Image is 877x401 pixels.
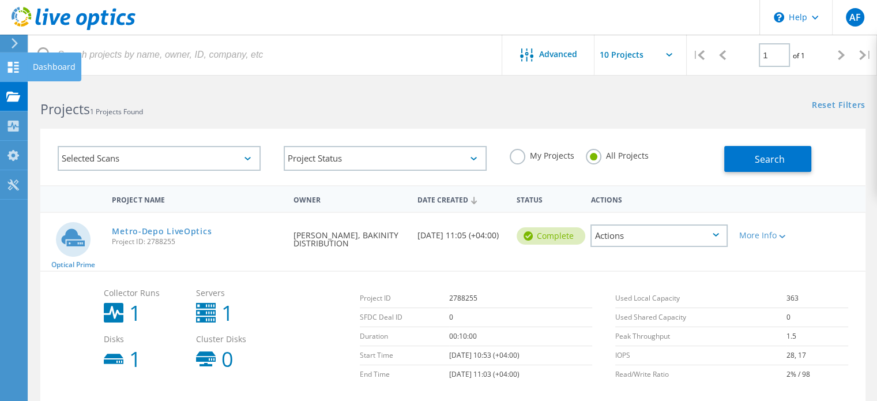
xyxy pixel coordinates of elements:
span: Disks [104,335,185,343]
label: My Projects [510,149,574,160]
td: 0 [449,308,593,327]
span: Optical Prime [51,261,95,268]
svg: \n [774,12,784,23]
td: 363 [786,289,848,308]
span: Search [755,153,785,166]
td: [DATE] 10:53 (+04:00) [449,346,593,365]
td: Read/Write Ratio [615,365,786,384]
button: Search [724,146,811,172]
span: Servers [196,289,277,297]
div: Project Status [284,146,487,171]
span: of 1 [793,51,805,61]
td: End Time [360,365,449,384]
div: Selected Scans [58,146,261,171]
td: [DATE] 11:03 (+04:00) [449,365,593,384]
div: Project Name [106,188,288,209]
span: 1 Projects Found [90,107,143,117]
div: Owner [288,188,412,209]
span: Project ID: 2788255 [112,238,282,245]
div: Dashboard [33,63,76,71]
div: [PERSON_NAME], BAKINITY DISTRIBUTION [288,213,412,259]
div: | [687,35,710,76]
input: Search projects by name, owner, ID, company, etc [29,35,503,75]
td: Used Shared Capacity [615,308,786,327]
div: Date Created [412,188,511,210]
div: [DATE] 11:05 (+04:00) [412,213,511,251]
label: All Projects [586,149,649,160]
td: IOPS [615,346,786,365]
div: | [853,35,877,76]
span: Cluster Disks [196,335,277,343]
span: Advanced [539,50,577,58]
td: 00:10:00 [449,327,593,346]
td: 28, 17 [786,346,848,365]
td: Used Local Capacity [615,289,786,308]
div: Actions [590,224,728,247]
td: 2% / 98 [786,365,848,384]
b: 1 [221,303,234,324]
td: SFDC Deal ID [360,308,449,327]
td: 1.5 [786,327,848,346]
b: 1 [129,303,141,324]
a: Live Optics Dashboard [12,24,135,32]
span: Collector Runs [104,289,185,297]
td: Peak Throughput [615,327,786,346]
b: Projects [40,100,90,118]
div: Actions [585,188,733,209]
b: 1 [129,349,141,370]
td: 2788255 [449,289,593,308]
a: Reset Filters [812,101,865,111]
td: Project ID [360,289,449,308]
a: Metro-Depo LiveOptics [112,227,212,235]
td: Duration [360,327,449,346]
div: Complete [517,227,585,245]
div: Status [511,188,585,209]
td: 0 [786,308,848,327]
b: 0 [221,349,234,370]
td: Start Time [360,346,449,365]
span: AF [849,13,860,22]
div: More Info [739,231,793,239]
